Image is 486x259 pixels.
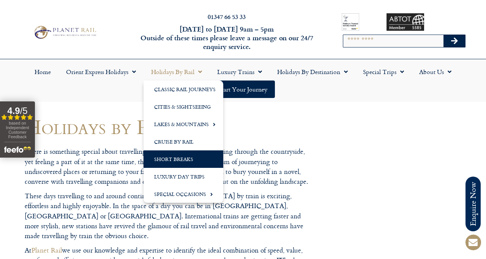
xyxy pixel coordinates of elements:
[211,81,275,98] a: Start your Journey
[144,185,223,203] a: Special Occasions
[27,63,58,81] a: Home
[355,63,412,81] a: Special Trips
[208,12,246,21] a: 01347 66 53 33
[144,81,223,98] a: Classic Rail Journeys
[270,63,355,81] a: Holidays by Destination
[144,150,223,168] a: Short Breaks
[412,63,459,81] a: About Us
[144,81,223,203] ul: Holidays by Rail
[210,63,270,81] a: Luxury Trains
[144,115,223,133] a: Lakes & Mountains
[144,98,223,115] a: Cities & Sightseeing
[32,24,98,41] img: Planet Rail Train Holidays Logo
[58,63,144,81] a: Orient Express Holidays
[4,63,482,98] nav: Menu
[144,133,223,150] a: Cruise by Rail
[144,168,223,185] a: Luxury Day Trips
[144,63,210,81] a: Holidays by Rail
[131,25,322,51] h6: [DATE] to [DATE] 9am – 5pm Outside of these times please leave a message on our 24/7 enquiry serv...
[443,35,465,47] button: Search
